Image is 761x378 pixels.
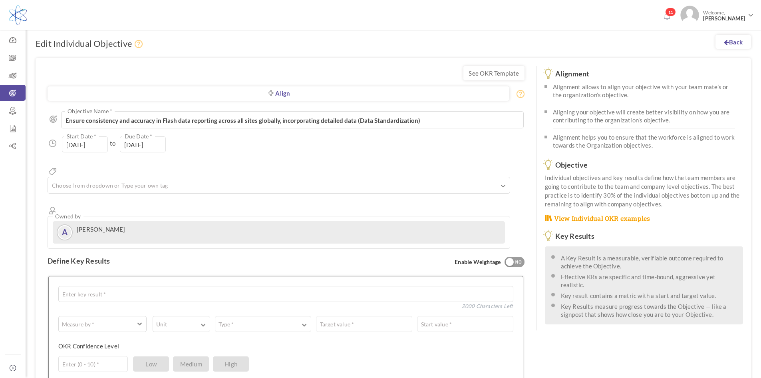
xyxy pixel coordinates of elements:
[553,82,735,103] li: Alignment allows to align your objective with your team mate’s or the organization’s objective.
[58,225,72,240] a: A
[213,356,249,372] span: High
[703,16,745,22] span: [PERSON_NAME]
[173,356,209,372] span: Medium
[59,320,97,328] label: Measure by *
[660,10,673,23] a: Notifications
[215,320,237,328] label: Type *
[463,66,524,80] a: See OKR Template
[561,290,737,300] li: Key result contains a metric with a start and target value.
[48,86,509,101] a: Align
[215,316,311,332] button: Type *
[545,173,743,208] p: Individual objectives and key results define how the team members are going to contribute to the ...
[455,257,524,268] span: Enable Weightage
[462,302,513,304] span: 2000 Characters Left
[50,115,57,123] i: Objective Name *
[153,316,210,332] button: Unit
[110,139,115,147] span: to
[561,271,737,289] li: Effective KRs are specific and time-bound, aggressive yet realistic.
[266,90,273,96] i: Aligned Objective
[677,2,757,26] a: Photo Welcome,[PERSON_NAME]
[512,259,525,266] div: NO
[48,138,58,149] i: Duration
[58,342,119,350] label: OKR Confidence Level
[58,316,147,332] button: Measure by *
[553,128,735,153] li: Alignment helps you to ensure that the workforce is aligned to work towards the Organization obje...
[61,111,524,128] textarea: Ensure consistency and accuracy in Flash data reporting across all sites globally, incorporating ...
[48,206,58,216] i: Owner
[680,6,699,24] img: Photo
[665,8,676,16] span: 11
[9,5,27,25] img: Logo
[553,103,735,128] li: Aligning your objective will create better visibility on how you are contributing to the organiza...
[48,257,110,265] label: Define Key Results
[133,356,169,372] span: Low
[715,35,751,49] a: Back
[545,214,650,223] a: View Individual OKR examples
[36,38,145,50] h1: Edit Individual Objective
[545,232,743,240] h3: Key Results
[48,166,58,177] i: Tags
[699,6,747,26] span: Welcome,
[153,320,170,328] label: Unit
[545,70,743,78] h3: Alignment
[545,161,743,169] h3: Objective
[561,252,737,270] li: A Key Result is a measurable, verifiable outcome required to achieve the Objective.
[561,301,737,318] li: Key Results measure progress towards the Objective — like a signpost that shows how close you are...
[77,226,125,233] label: [PERSON_NAME]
